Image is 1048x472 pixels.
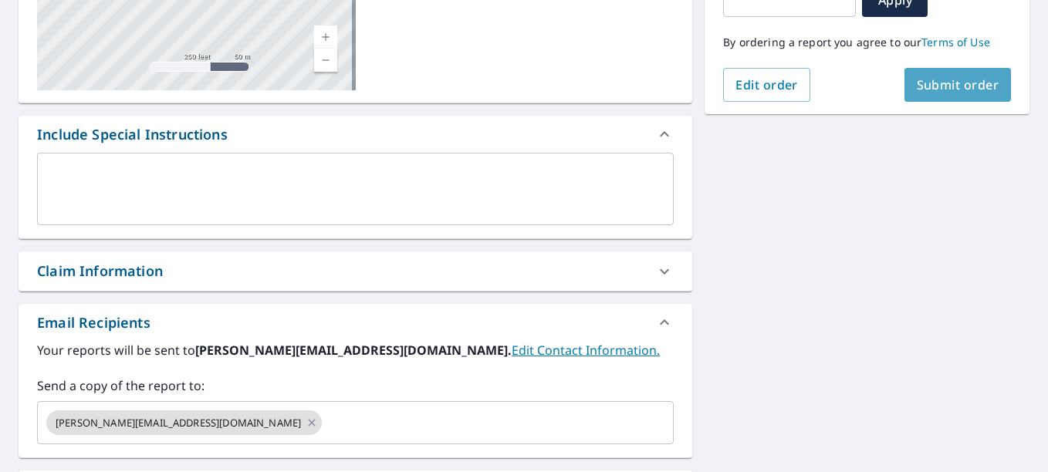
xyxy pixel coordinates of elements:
b: [PERSON_NAME][EMAIL_ADDRESS][DOMAIN_NAME]. [195,342,512,359]
div: Claim Information [19,251,692,291]
label: Your reports will be sent to [37,341,674,359]
label: Send a copy of the report to: [37,376,674,395]
div: [PERSON_NAME][EMAIL_ADDRESS][DOMAIN_NAME] [46,410,322,435]
span: Edit order [735,76,798,93]
p: By ordering a report you agree to our [723,35,1011,49]
button: Edit order [723,68,810,102]
div: Email Recipients [37,312,150,333]
a: Current Level 17, Zoom In [314,25,337,49]
span: [PERSON_NAME][EMAIL_ADDRESS][DOMAIN_NAME] [46,416,310,430]
a: Current Level 17, Zoom Out [314,49,337,72]
a: EditContactInfo [512,342,660,359]
a: Terms of Use [921,35,990,49]
button: Submit order [904,68,1012,102]
span: Submit order [917,76,999,93]
div: Include Special Instructions [19,116,692,153]
div: Include Special Instructions [37,124,228,145]
div: Claim Information [37,261,163,282]
div: Email Recipients [19,304,692,341]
